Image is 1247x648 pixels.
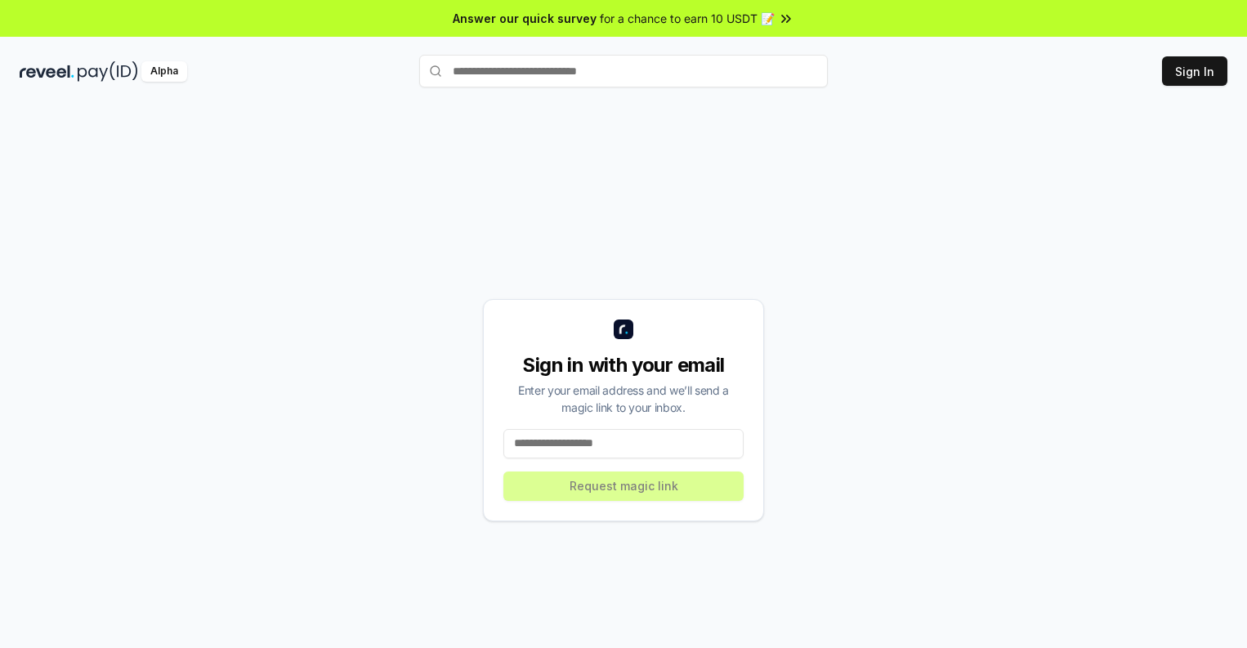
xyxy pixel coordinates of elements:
[20,61,74,82] img: reveel_dark
[1162,56,1227,86] button: Sign In
[503,352,744,378] div: Sign in with your email
[78,61,138,82] img: pay_id
[600,10,775,27] span: for a chance to earn 10 USDT 📝
[453,10,597,27] span: Answer our quick survey
[141,61,187,82] div: Alpha
[614,320,633,339] img: logo_small
[503,382,744,416] div: Enter your email address and we’ll send a magic link to your inbox.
